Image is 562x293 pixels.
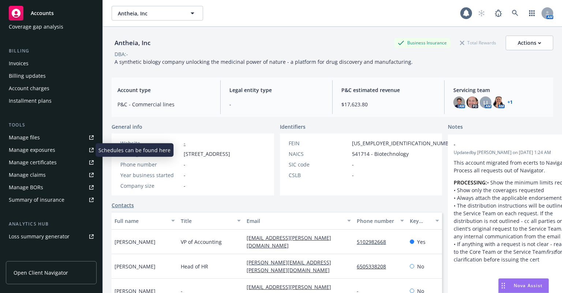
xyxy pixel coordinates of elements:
[6,132,97,143] a: Manage files
[184,140,186,147] a: -
[491,6,506,21] a: Report a Bug
[508,6,522,21] a: Search
[181,238,222,246] span: VP of Accounting
[112,123,142,131] span: General info
[112,38,153,48] div: Antheia, Inc
[546,248,555,255] em: first
[394,38,450,47] div: Business Insurance
[514,282,543,289] span: Nova Assist
[6,182,97,193] a: Manage BORs
[6,157,97,168] a: Manage certificates
[112,212,178,230] button: Full name
[6,3,97,23] a: Accounts
[448,123,463,132] span: Notes
[357,217,396,225] div: Phone number
[9,58,29,69] div: Invoices
[506,36,553,50] button: Actions
[14,269,68,276] span: Open Client Navigator
[454,179,487,186] strong: PROCESSING:
[229,86,323,94] span: Legal entity type
[9,182,43,193] div: Manage BORs
[120,161,181,168] div: Phone number
[115,263,156,270] span: [PERSON_NAME]
[6,21,97,33] a: Coverage gap analysis
[357,263,392,270] a: 6505338208
[341,86,435,94] span: P&C estimated revenue
[493,96,505,108] img: photo
[354,212,406,230] button: Phone number
[184,150,230,158] span: [STREET_ADDRESS]
[6,169,97,181] a: Manage claims
[9,132,40,143] div: Manage files
[247,217,343,225] div: Email
[410,217,431,225] div: Key contact
[9,70,46,82] div: Billing updates
[483,99,488,106] span: LI
[6,231,97,242] a: Loss summary generator
[417,238,426,246] span: Yes
[9,194,64,206] div: Summary of insurance
[115,217,167,225] div: Full name
[112,201,134,209] a: Contacts
[453,86,547,94] span: Servicing team
[9,169,46,181] div: Manage claims
[454,140,562,148] span: -
[352,139,457,147] span: [US_EMPLOYER_IDENTIFICATION_NUMBER]
[247,259,336,274] a: [PERSON_NAME][EMAIL_ADDRESS][PERSON_NAME][DOMAIN_NAME]
[6,194,97,206] a: Summary of insurance
[6,220,97,228] div: Analytics hub
[184,161,186,168] span: -
[247,234,331,249] a: [EMAIL_ADDRESS][PERSON_NAME][DOMAIN_NAME]
[456,38,500,47] div: Total Rewards
[9,144,55,156] div: Manage exposures
[6,70,97,82] a: Billing updates
[9,95,52,107] div: Installment plans
[112,6,203,21] button: Antheia, Inc
[115,58,413,65] span: A synthetic biology company unlocking the medicinal power of nature - a platform for drug discove...
[9,21,63,33] div: Coverage gap analysis
[9,83,49,94] div: Account charges
[9,231,70,242] div: Loss summary generator
[341,100,435,108] span: $17,623.80
[453,96,465,108] img: photo
[9,157,57,168] div: Manage certificates
[352,171,354,179] span: -
[289,171,349,179] div: CSLB
[507,100,513,105] a: +1
[474,6,489,21] a: Start snowing
[115,238,156,246] span: [PERSON_NAME]
[357,238,392,245] a: 5102982668
[244,212,354,230] button: Email
[417,263,424,270] span: No
[289,150,349,158] div: NAICS
[289,139,349,147] div: FEIN
[184,171,186,179] span: -
[120,182,181,190] div: Company size
[6,144,97,156] a: Manage exposures
[499,279,508,293] div: Drag to move
[6,47,97,55] div: Billing
[181,263,208,270] span: Head of HR
[229,100,323,108] span: -
[181,217,233,225] div: Title
[352,150,409,158] span: 541714 - Biotechnology
[184,182,186,190] span: -
[498,278,549,293] button: Nova Assist
[525,6,539,21] a: Switch app
[407,212,442,230] button: Key contact
[118,10,181,17] span: Antheia, Inc
[117,100,211,108] span: P&C - Commercial lines
[6,95,97,107] a: Installment plans
[518,36,541,50] div: Actions
[115,50,128,58] div: DBA: -
[117,86,211,94] span: Account type
[352,161,354,168] span: -
[280,123,306,131] span: Identifiers
[120,139,181,147] div: Website
[120,171,181,179] div: Year business started
[178,212,244,230] button: Title
[6,58,97,69] a: Invoices
[31,10,54,16] span: Accounts
[6,121,97,129] div: Tools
